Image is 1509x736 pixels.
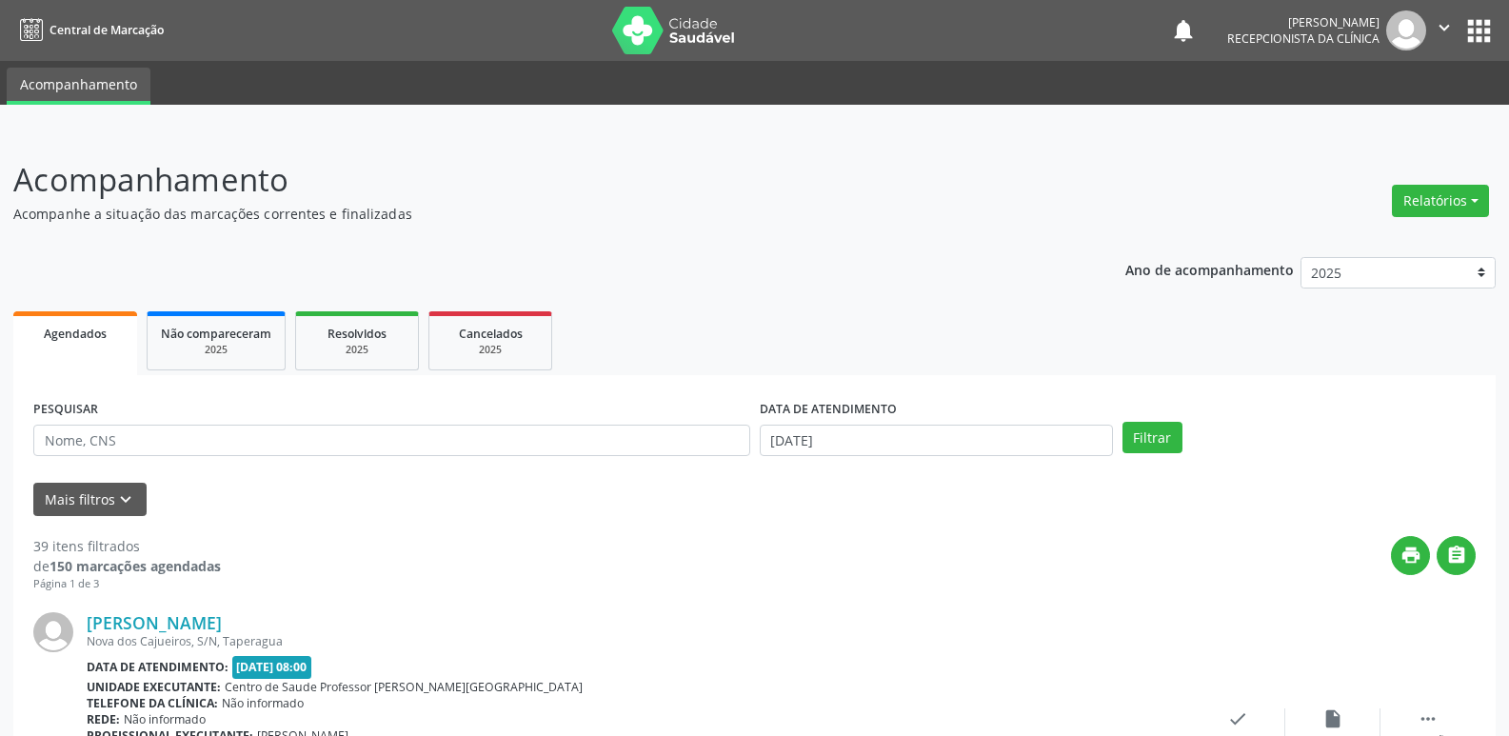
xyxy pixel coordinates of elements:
[1122,422,1182,454] button: Filtrar
[1400,545,1421,566] i: print
[13,14,164,46] a: Central de Marcação
[33,483,147,516] button: Mais filtroskeyboard_arrow_down
[1462,14,1496,48] button: apps
[50,22,164,38] span: Central de Marcação
[33,556,221,576] div: de
[1392,185,1489,217] button: Relatórios
[1227,708,1248,729] i: check
[222,695,304,711] span: Não informado
[13,156,1051,204] p: Acompanhamento
[7,68,150,105] a: Acompanhamento
[13,204,1051,224] p: Acompanhe a situação das marcações correntes e finalizadas
[87,659,228,675] b: Data de atendimento:
[124,711,206,727] span: Não informado
[1227,30,1380,47] span: Recepcionista da clínica
[1322,708,1343,729] i: insert_drive_file
[87,612,222,633] a: [PERSON_NAME]
[33,425,750,457] input: Nome, CNS
[1426,10,1462,50] button: 
[225,679,583,695] span: Centro de Saude Professor [PERSON_NAME][GEOGRAPHIC_DATA]
[760,395,897,425] label: DATA DE ATENDIMENTO
[1386,10,1426,50] img: img
[87,633,1190,649] div: Nova dos Cajueiros, S/N, Taperagua
[33,395,98,425] label: PESQUISAR
[232,656,312,678] span: [DATE] 08:00
[1446,545,1467,566] i: 
[459,326,523,342] span: Cancelados
[161,326,271,342] span: Não compareceram
[33,576,221,592] div: Página 1 de 3
[1437,536,1476,575] button: 
[1418,708,1439,729] i: 
[87,679,221,695] b: Unidade executante:
[87,711,120,727] b: Rede:
[50,557,221,575] strong: 150 marcações agendadas
[328,326,387,342] span: Resolvidos
[1125,257,1294,281] p: Ano de acompanhamento
[33,612,73,652] img: img
[161,343,271,357] div: 2025
[115,489,136,510] i: keyboard_arrow_down
[309,343,405,357] div: 2025
[1170,17,1197,44] button: notifications
[760,425,1113,457] input: Selecione um intervalo
[1434,17,1455,38] i: 
[87,695,218,711] b: Telefone da clínica:
[1391,536,1430,575] button: print
[1227,14,1380,30] div: [PERSON_NAME]
[33,536,221,556] div: 39 itens filtrados
[443,343,538,357] div: 2025
[44,326,107,342] span: Agendados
